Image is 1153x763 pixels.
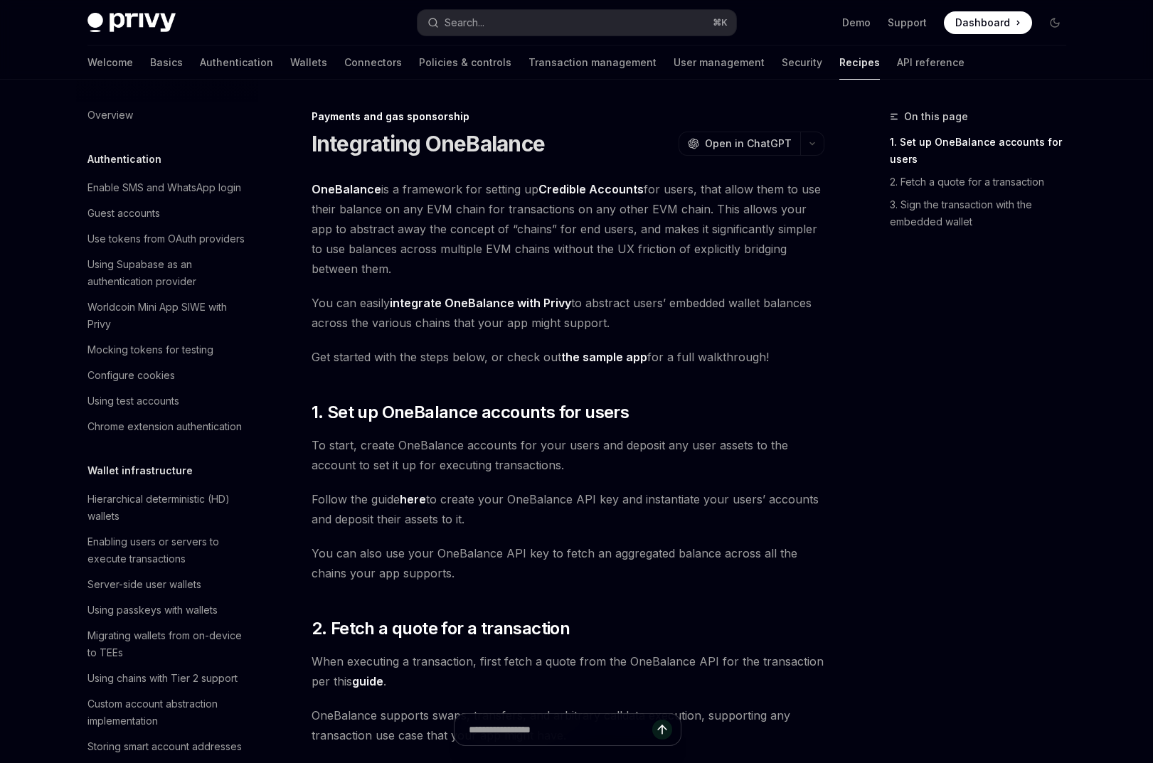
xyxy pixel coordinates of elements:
div: Migrating wallets from on-device to TEEs [87,627,250,661]
a: Using Supabase as an authentication provider [76,252,258,294]
div: Mocking tokens for testing [87,341,213,358]
div: Using test accounts [87,393,179,410]
a: Transaction management [528,46,657,80]
a: OneBalance [312,182,381,197]
a: Storing smart account addresses [76,734,258,759]
button: Toggle dark mode [1043,11,1066,34]
a: Using chains with Tier 2 support [76,666,258,691]
a: Using test accounts [76,388,258,414]
a: the sample app [561,350,647,365]
a: Wallets [290,46,327,80]
a: guide [352,674,383,689]
div: Guest accounts [87,205,160,222]
a: Mocking tokens for testing [76,337,258,363]
div: Payments and gas sponsorship [312,110,824,124]
div: Overview [87,107,133,124]
div: Using Supabase as an authentication provider [87,256,250,290]
a: Configure cookies [76,363,258,388]
div: Hierarchical deterministic (HD) wallets [87,491,250,525]
span: Get started with the steps below, or check out for a full walkthrough! [312,347,824,367]
a: Security [782,46,822,80]
a: Recipes [839,46,880,80]
div: Custom account abstraction implementation [87,695,250,730]
a: integrate OneBalance with Privy [390,296,571,311]
a: Support [888,16,927,30]
a: Basics [150,46,183,80]
a: 2. Fetch a quote for a transaction [890,171,1078,193]
a: Demo [842,16,871,30]
a: 3. Sign the transaction with the embedded wallet [890,193,1078,233]
span: 1. Set up OneBalance accounts for users [312,401,629,424]
h5: Authentication [87,151,161,168]
button: Search...⌘K [418,10,736,36]
div: Enable SMS and WhatsApp login [87,179,241,196]
span: is a framework for setting up for users, that allow them to use their balance on any EVM chain fo... [312,179,824,279]
span: To start, create OneBalance accounts for your users and deposit any user assets to the account to... [312,435,824,475]
a: Overview [76,102,258,128]
span: When executing a transaction, first fetch a quote from the OneBalance API for the transaction per... [312,651,824,691]
a: Connectors [344,46,402,80]
div: Server-side user wallets [87,576,201,593]
button: Open in ChatGPT [679,132,800,156]
span: 2. Fetch a quote for a transaction [312,617,570,640]
div: Using passkeys with wallets [87,602,218,619]
a: Custom account abstraction implementation [76,691,258,734]
a: Chrome extension authentication [76,414,258,439]
a: here [400,492,426,507]
a: Enabling users or servers to execute transactions [76,529,258,572]
a: Welcome [87,46,133,80]
div: Enabling users or servers to execute transactions [87,533,250,567]
span: You can also use your OneBalance API key to fetch an aggregated balance across all the chains you... [312,543,824,583]
div: Chrome extension authentication [87,418,242,435]
div: Search... [445,14,484,31]
a: Credible Accounts [538,182,644,197]
a: Authentication [200,46,273,80]
span: Follow the guide to create your OneBalance API key and instantiate your users’ accounts and depos... [312,489,824,529]
a: User management [674,46,765,80]
span: On this page [904,108,968,125]
h1: Integrating OneBalance [312,131,546,156]
a: 1. Set up OneBalance accounts for users [890,131,1078,171]
div: Use tokens from OAuth providers [87,230,245,247]
a: Guest accounts [76,201,258,226]
div: Using chains with Tier 2 support [87,670,238,687]
a: Hierarchical deterministic (HD) wallets [76,486,258,529]
a: Policies & controls [419,46,511,80]
div: Storing smart account addresses [87,738,242,755]
button: Send message [652,720,672,740]
div: Worldcoin Mini App SIWE with Privy [87,299,250,333]
a: Use tokens from OAuth providers [76,226,258,252]
a: Migrating wallets from on-device to TEEs [76,623,258,666]
a: Dashboard [944,11,1032,34]
a: Server-side user wallets [76,572,258,597]
span: OneBalance supports swaps, transfers, and arbitrary calldata execution, supporting any transactio... [312,705,824,745]
a: Enable SMS and WhatsApp login [76,175,258,201]
div: Configure cookies [87,367,175,384]
a: API reference [897,46,965,80]
span: ⌘ K [713,17,728,28]
h5: Wallet infrastructure [87,462,193,479]
a: Worldcoin Mini App SIWE with Privy [76,294,258,337]
span: You can easily to abstract users’ embedded wallet balances across the various chains that your ap... [312,293,824,333]
span: Dashboard [955,16,1010,30]
span: Open in ChatGPT [705,137,792,151]
img: dark logo [87,13,176,33]
a: Using passkeys with wallets [76,597,258,623]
